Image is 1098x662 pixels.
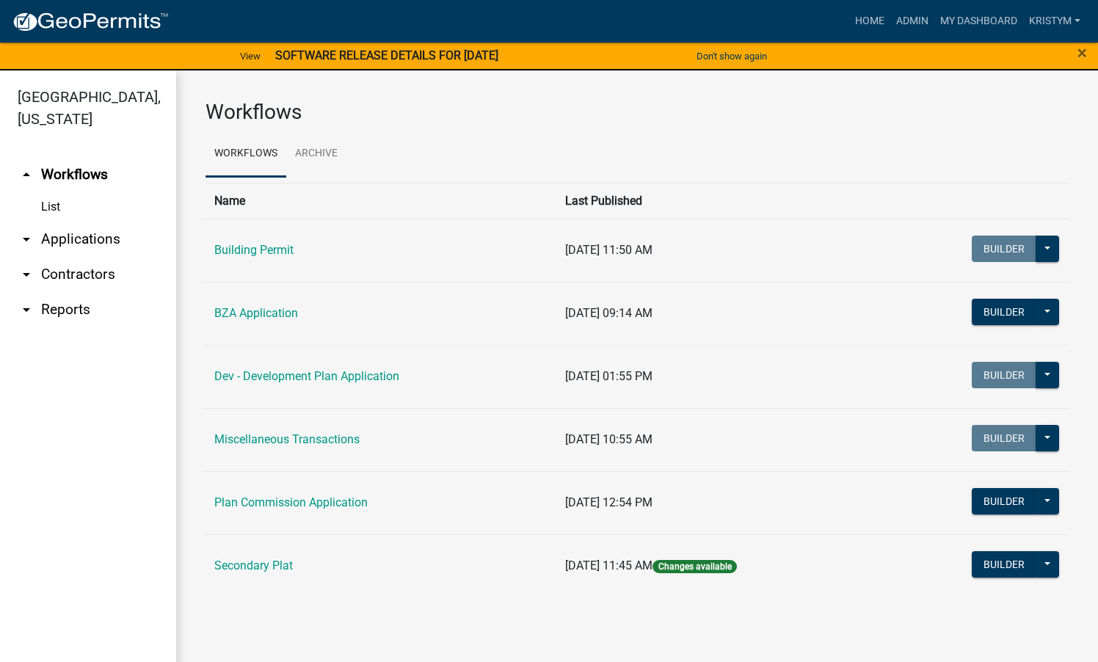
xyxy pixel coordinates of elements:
span: [DATE] 09:14 AM [565,306,652,320]
strong: SOFTWARE RELEASE DETAILS FOR [DATE] [275,48,498,62]
button: Builder [972,425,1036,451]
button: Builder [972,362,1036,388]
button: Don't show again [691,44,773,68]
i: arrow_drop_up [18,166,35,183]
a: BZA Application [214,306,298,320]
a: Plan Commission Application [214,495,368,509]
a: Dev - Development Plan Application [214,369,399,383]
span: [DATE] 12:54 PM [565,495,652,509]
span: Changes available [652,560,736,573]
span: × [1077,43,1087,63]
th: Last Published [556,183,884,219]
span: [DATE] 10:55 AM [565,432,652,446]
a: Workflows [206,131,286,178]
th: Name [206,183,556,219]
h3: Workflows [206,100,1069,125]
button: Builder [972,488,1036,514]
button: Builder [972,299,1036,325]
button: Builder [972,551,1036,578]
a: Home [849,7,890,35]
a: View [234,44,266,68]
a: My Dashboard [934,7,1023,35]
a: Miscellaneous Transactions [214,432,360,446]
span: [DATE] 01:55 PM [565,369,652,383]
a: Building Permit [214,243,294,257]
a: Admin [890,7,934,35]
span: [DATE] 11:45 AM [565,559,652,572]
i: arrow_drop_down [18,266,35,283]
button: Builder [972,236,1036,262]
button: Close [1077,44,1087,62]
i: arrow_drop_down [18,230,35,248]
a: Secondary Plat [214,559,293,572]
span: [DATE] 11:50 AM [565,243,652,257]
a: Archive [286,131,346,178]
i: arrow_drop_down [18,301,35,319]
a: KristyM [1023,7,1086,35]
